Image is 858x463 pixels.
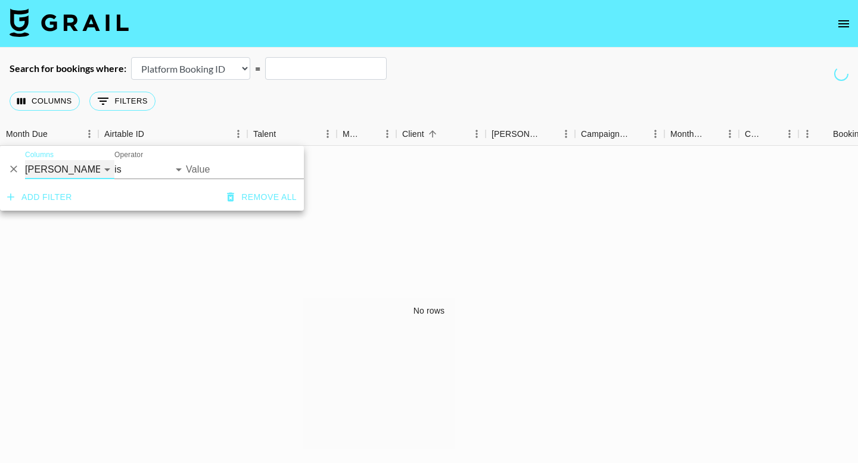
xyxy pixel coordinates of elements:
[253,123,276,146] div: Talent
[80,125,98,143] button: Menu
[646,125,664,143] button: Menu
[247,123,337,146] div: Talent
[378,125,396,143] button: Menu
[319,125,337,143] button: Menu
[492,123,540,146] div: [PERSON_NAME]
[10,8,129,37] img: Grail Talent
[402,123,424,146] div: Client
[396,123,486,146] div: Client
[10,62,126,74] div: Search for bookings where:
[89,92,156,111] button: Show filters
[739,123,798,146] div: Currency
[222,186,301,208] button: Remove all
[704,126,721,142] button: Sort
[557,125,575,143] button: Menu
[362,126,378,142] button: Sort
[764,126,781,142] button: Sort
[337,123,396,146] div: Manager
[781,125,798,143] button: Menu
[816,126,833,142] button: Sort
[5,160,23,178] button: Delete
[343,123,362,146] div: Manager
[575,123,664,146] div: Campaign (Type)
[144,126,161,142] button: Sort
[229,125,247,143] button: Menu
[581,123,630,146] div: Campaign (Type)
[832,12,856,36] button: open drawer
[10,92,80,111] button: Select columns
[98,123,247,146] div: Airtable ID
[798,125,816,143] button: Menu
[468,125,486,143] button: Menu
[540,126,557,142] button: Sort
[104,123,144,146] div: Airtable ID
[114,150,143,160] label: Operator
[630,126,646,142] button: Sort
[48,126,64,142] button: Sort
[721,125,739,143] button: Menu
[670,123,704,146] div: Month Due
[6,123,48,146] div: Month Due
[276,126,293,142] button: Sort
[664,123,739,146] div: Month Due
[424,126,441,142] button: Sort
[2,186,77,208] button: Add filter
[255,62,260,74] div: =
[25,150,54,160] label: Columns
[745,123,764,146] div: Currency
[833,65,850,83] span: Refreshing managers, users, talent, clients, campaigns...
[486,123,575,146] div: Booker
